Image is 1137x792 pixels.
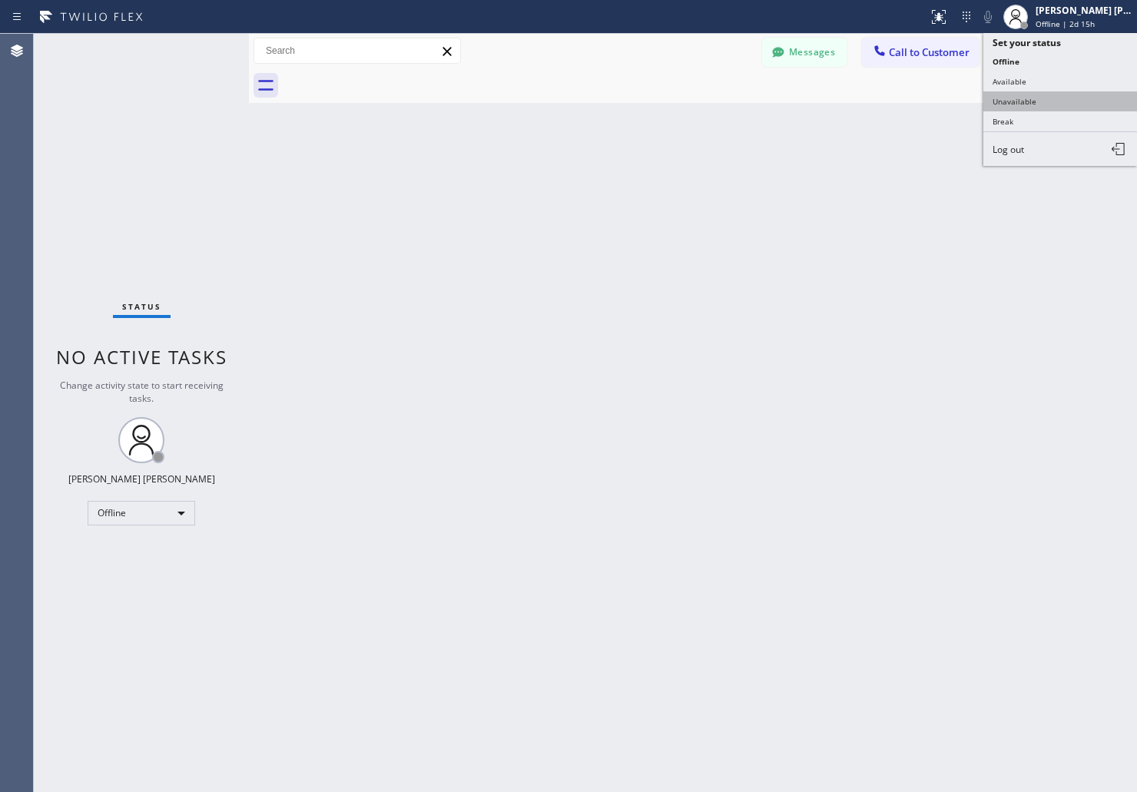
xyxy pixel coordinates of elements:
button: Call to Customer [862,38,980,67]
div: [PERSON_NAME] [PERSON_NAME] [1036,4,1132,17]
div: Offline [88,501,195,525]
span: Call to Customer [889,45,970,59]
div: [PERSON_NAME] [PERSON_NAME] [68,472,215,485]
span: Change activity state to start receiving tasks. [60,379,224,405]
button: Messages [762,38,847,67]
input: Search [254,38,460,63]
button: Mute [977,6,999,28]
span: Offline | 2d 15h [1036,18,1095,29]
span: Status [122,301,161,312]
span: No active tasks [56,344,227,369]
